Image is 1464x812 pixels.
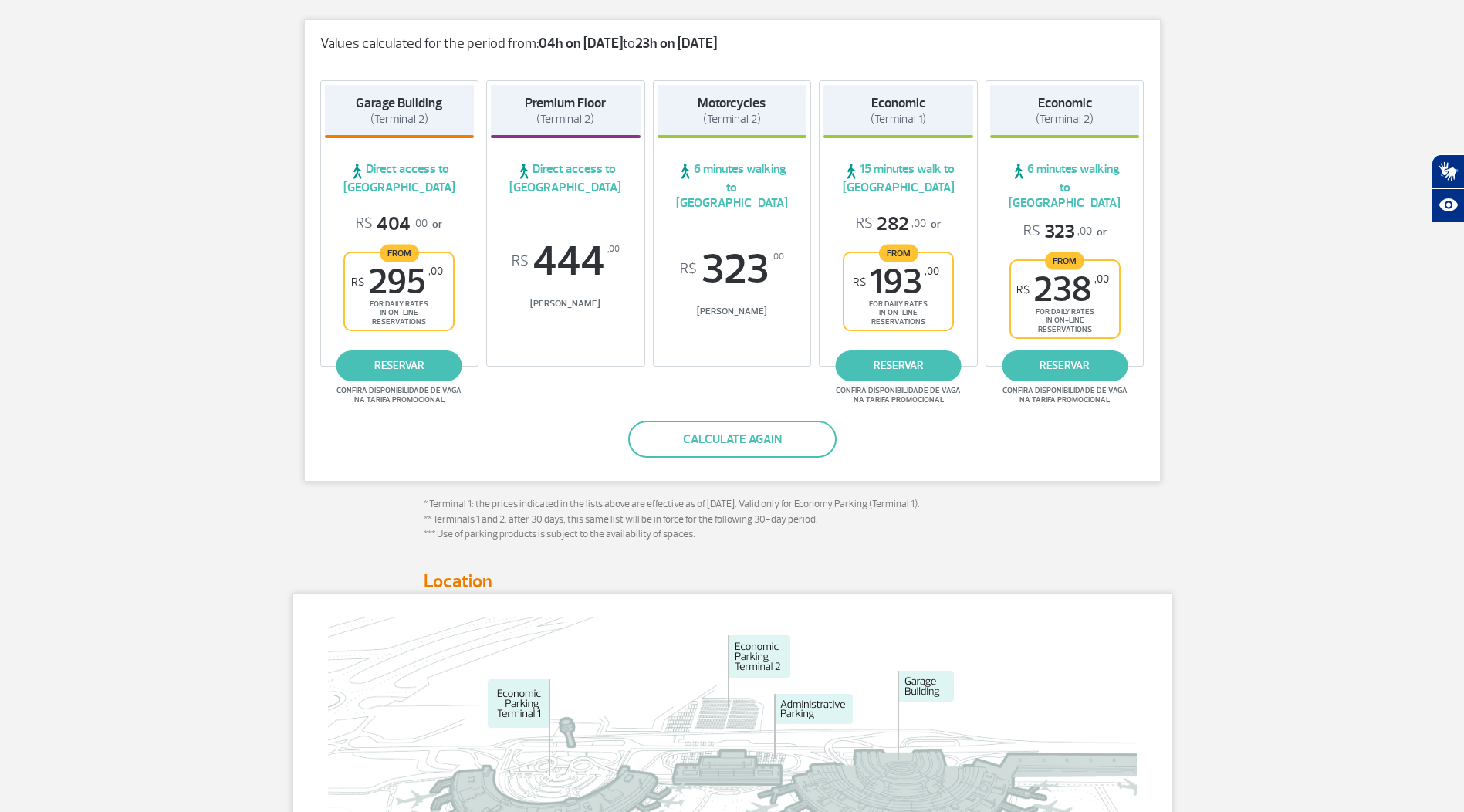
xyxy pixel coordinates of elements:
span: Direct access to [GEOGRAPHIC_DATA] [325,161,475,195]
sup: R$ [853,276,866,289]
span: 193 [853,265,939,299]
p: Values calculated for the period from: to [320,36,1144,52]
button: Abrir tradutor de língua de sinais. [1432,154,1464,188]
span: 6 minutes walking to [GEOGRAPHIC_DATA] [990,161,1140,211]
sup: ,00 [925,265,939,278]
strong: 23h on [DATE] [635,35,717,52]
span: From [879,244,918,262]
span: 238 [1016,272,1109,307]
sup: ,00 [607,241,620,258]
span: [PERSON_NAME] [658,306,807,317]
strong: Economic [1038,95,1092,111]
h4: Location [424,570,1041,593]
span: 323 [1023,220,1092,244]
sup: ,00 [428,265,443,278]
strong: Garage Building [356,95,442,111]
span: (Terminal 1) [871,112,926,127]
sup: R$ [680,261,697,278]
a: reservar [1002,350,1128,381]
span: 444 [491,241,641,283]
p: * Terminal 1: the prices indicated in the lists above are effective as of [DATE]. Valid only for ... [424,497,1041,557]
button: Calculate again [628,421,837,458]
div: Plugin de acessibilidade da Hand Talk. [1432,154,1464,222]
span: for daily rates in on-line reservations [349,299,449,326]
sup: ,00 [1094,272,1109,286]
p: or [856,212,941,236]
sup: R$ [351,276,364,289]
span: (Terminal 2) [536,112,594,127]
span: [PERSON_NAME] [491,298,641,310]
sup: ,00 [772,249,784,266]
span: for daily rates in on-line reservations [848,299,948,326]
strong: Premium Floor [525,95,606,111]
a: reservar [836,350,962,381]
span: From [380,244,419,262]
a: reservar [336,350,462,381]
span: From [1045,252,1084,269]
span: (Terminal 2) [370,112,428,127]
span: for daily rates in on-line reservations [1015,307,1115,333]
span: Confira disponibilidade de vaga na tarifa promocional [334,386,464,404]
p: or [356,212,442,236]
span: 6 minutes walking to [GEOGRAPHIC_DATA] [658,161,807,211]
p: or [1023,220,1107,244]
span: 404 [356,212,428,236]
sup: R$ [512,253,529,270]
span: Direct access to [GEOGRAPHIC_DATA] [491,161,641,195]
sup: R$ [1016,283,1030,296]
span: 295 [351,265,443,299]
span: 323 [658,249,807,290]
span: 282 [856,212,926,236]
span: Confira disponibilidade de vaga na tarifa promocional [1000,386,1130,404]
span: (Terminal 2) [703,112,761,127]
span: Confira disponibilidade de vaga na tarifa promocional [833,386,963,404]
strong: Motorcycles [698,95,766,111]
button: Abrir recursos assistivos. [1432,188,1464,222]
span: (Terminal 2) [1036,112,1094,127]
strong: 04h on [DATE] [539,35,623,52]
span: 15 minutes walk to [GEOGRAPHIC_DATA] [823,161,973,195]
strong: Economic [871,95,925,111]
